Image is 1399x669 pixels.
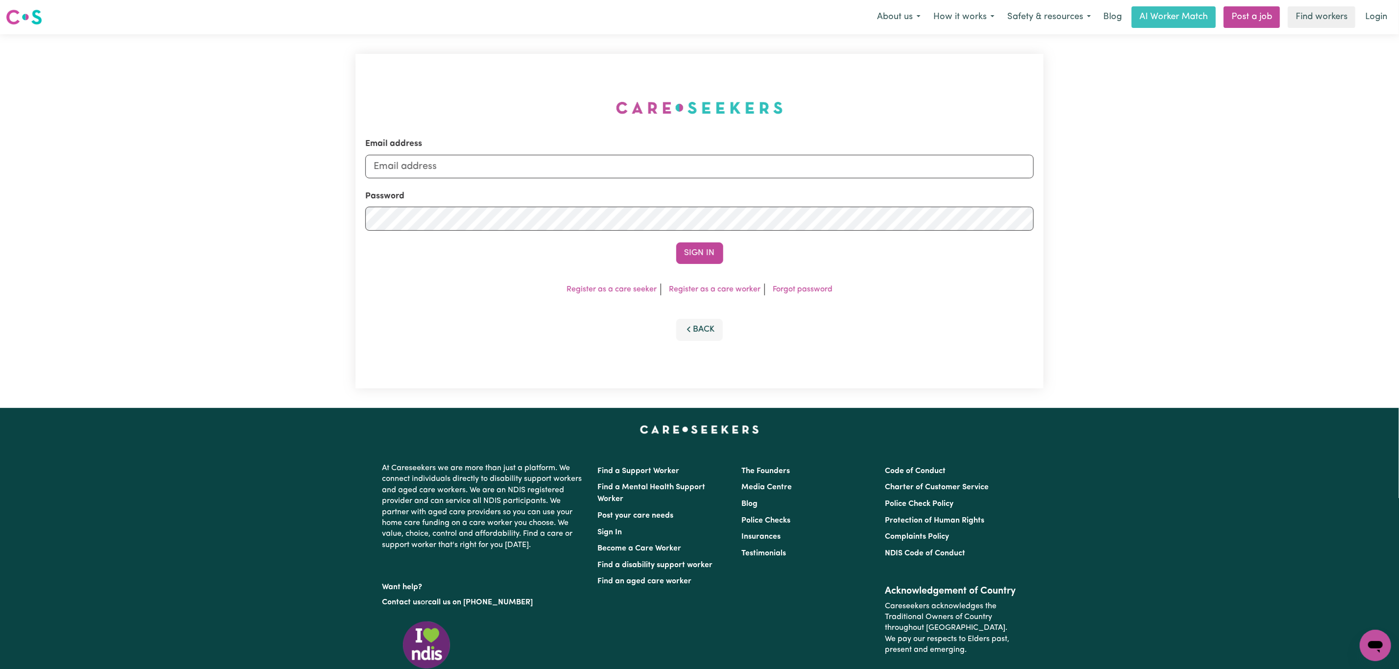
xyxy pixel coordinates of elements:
p: Want help? [382,578,586,593]
a: Find a Support Worker [598,467,680,475]
h2: Acknowledgement of Country [885,585,1017,597]
a: The Founders [741,467,790,475]
a: Login [1359,6,1393,28]
a: Post your care needs [598,512,674,520]
button: Back [676,319,723,340]
iframe: Button to launch messaging window, conversation in progress [1360,630,1391,661]
a: Sign In [598,528,622,536]
a: Testimonials [741,550,786,557]
a: Find a disability support worker [598,561,713,569]
label: Password [365,190,404,203]
a: Find workers [1288,6,1355,28]
img: Careseekers logo [6,8,42,26]
a: Blog [741,500,758,508]
a: Find a Mental Health Support Worker [598,483,706,503]
a: Complaints Policy [885,533,949,541]
a: call us on [PHONE_NUMBER] [428,598,533,606]
a: Police Checks [741,517,790,525]
p: At Careseekers we are more than just a platform. We connect individuals directly to disability su... [382,459,586,554]
p: Careseekers acknowledges the Traditional Owners of Country throughout [GEOGRAPHIC_DATA]. We pay o... [885,597,1017,660]
p: or [382,593,586,612]
a: AI Worker Match [1132,6,1216,28]
a: Protection of Human Rights [885,517,984,525]
a: Media Centre [741,483,792,491]
a: Become a Care Worker [598,545,682,552]
label: Email address [365,138,422,150]
button: About us [871,7,927,27]
a: Insurances [741,533,781,541]
button: How it works [927,7,1001,27]
a: Register as a care seeker [567,286,657,293]
a: Charter of Customer Service [885,483,989,491]
a: Blog [1097,6,1128,28]
a: Find an aged care worker [598,577,692,585]
button: Sign In [676,242,723,264]
a: Code of Conduct [885,467,946,475]
a: Forgot password [773,286,832,293]
a: Careseekers home page [640,426,759,433]
a: Register as a care worker [669,286,760,293]
button: Safety & resources [1001,7,1097,27]
a: Post a job [1224,6,1280,28]
a: NDIS Code of Conduct [885,550,965,557]
a: Contact us [382,598,421,606]
input: Email address [365,155,1034,178]
a: Police Check Policy [885,500,953,508]
a: Careseekers logo [6,6,42,28]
